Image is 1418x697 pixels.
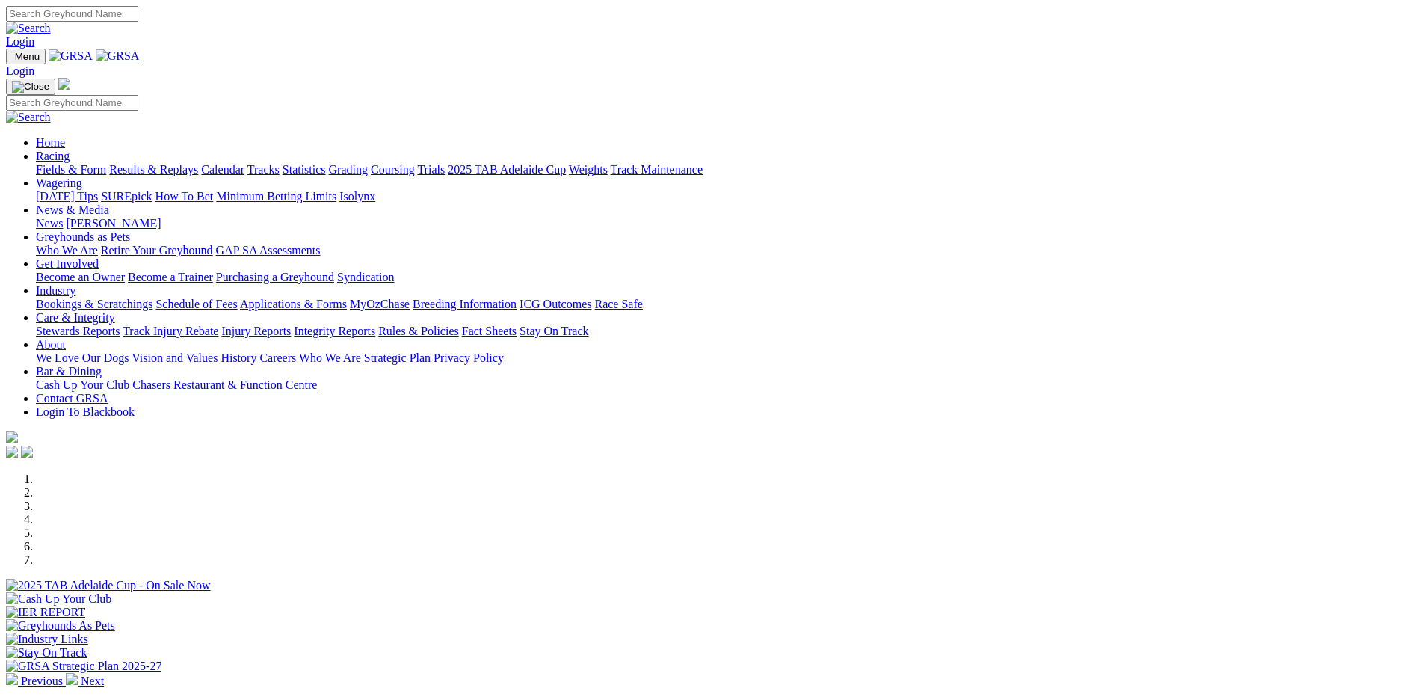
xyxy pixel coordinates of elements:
[132,378,317,391] a: Chasers Restaurant & Function Centre
[569,163,608,176] a: Weights
[6,606,85,619] img: IER REPORT
[101,190,152,203] a: SUREpick
[21,675,63,687] span: Previous
[448,163,566,176] a: 2025 TAB Adelaide Cup
[6,633,88,646] img: Industry Links
[6,446,18,458] img: facebook.svg
[520,298,591,310] a: ICG Outcomes
[6,35,34,48] a: Login
[520,325,588,337] a: Stay On Track
[337,271,394,283] a: Syndication
[123,325,218,337] a: Track Injury Rebate
[6,673,18,685] img: chevron-left-pager-white.svg
[96,49,140,63] img: GRSA
[350,298,410,310] a: MyOzChase
[240,298,347,310] a: Applications & Forms
[66,217,161,230] a: [PERSON_NAME]
[216,271,334,283] a: Purchasing a Greyhound
[36,257,99,270] a: Get Involved
[259,351,296,364] a: Careers
[36,311,115,324] a: Care & Integrity
[6,592,111,606] img: Cash Up Your Club
[339,190,375,203] a: Isolynx
[66,673,78,685] img: chevron-right-pager-white.svg
[6,431,18,443] img: logo-grsa-white.png
[36,217,63,230] a: News
[247,163,280,176] a: Tracks
[36,136,65,149] a: Home
[329,163,368,176] a: Grading
[15,51,40,62] span: Menu
[12,81,49,93] img: Close
[36,351,1412,365] div: About
[294,325,375,337] a: Integrity Reports
[611,163,703,176] a: Track Maintenance
[6,646,87,660] img: Stay On Track
[36,378,1412,392] div: Bar & Dining
[6,619,115,633] img: Greyhounds As Pets
[36,392,108,405] a: Contact GRSA
[6,579,211,592] img: 2025 TAB Adelaide Cup - On Sale Now
[49,49,93,63] img: GRSA
[66,675,104,687] a: Next
[36,217,1412,230] div: News & Media
[221,325,291,337] a: Injury Reports
[299,351,361,364] a: Who We Are
[36,325,1412,338] div: Care & Integrity
[36,150,70,162] a: Racing
[36,378,129,391] a: Cash Up Your Club
[36,271,1412,284] div: Get Involved
[21,446,33,458] img: twitter.svg
[36,365,102,378] a: Bar & Dining
[36,298,152,310] a: Bookings & Scratchings
[101,244,213,257] a: Retire Your Greyhound
[6,6,138,22] input: Search
[434,351,504,364] a: Privacy Policy
[36,351,129,364] a: We Love Our Dogs
[6,95,138,111] input: Search
[6,79,55,95] button: Toggle navigation
[128,271,213,283] a: Become a Trainer
[58,78,70,90] img: logo-grsa-white.png
[36,163,1412,176] div: Racing
[36,163,106,176] a: Fields & Form
[36,338,66,351] a: About
[6,660,161,673] img: GRSA Strategic Plan 2025-27
[216,244,321,257] a: GAP SA Assessments
[417,163,445,176] a: Trials
[6,49,46,64] button: Toggle navigation
[36,190,98,203] a: [DATE] Tips
[36,271,125,283] a: Become an Owner
[6,675,66,687] a: Previous
[283,163,326,176] a: Statistics
[413,298,517,310] a: Breeding Information
[155,190,214,203] a: How To Bet
[221,351,256,364] a: History
[6,111,51,124] img: Search
[36,298,1412,311] div: Industry
[36,244,1412,257] div: Greyhounds as Pets
[36,405,135,418] a: Login To Blackbook
[378,325,459,337] a: Rules & Policies
[36,325,120,337] a: Stewards Reports
[36,176,82,189] a: Wagering
[36,244,98,257] a: Who We Are
[364,351,431,364] a: Strategic Plan
[201,163,244,176] a: Calendar
[594,298,642,310] a: Race Safe
[36,203,109,216] a: News & Media
[6,64,34,77] a: Login
[132,351,218,364] a: Vision and Values
[462,325,517,337] a: Fact Sheets
[81,675,104,687] span: Next
[371,163,415,176] a: Coursing
[109,163,198,176] a: Results & Replays
[6,22,51,35] img: Search
[36,284,75,297] a: Industry
[155,298,237,310] a: Schedule of Fees
[36,230,130,243] a: Greyhounds as Pets
[216,190,336,203] a: Minimum Betting Limits
[36,190,1412,203] div: Wagering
